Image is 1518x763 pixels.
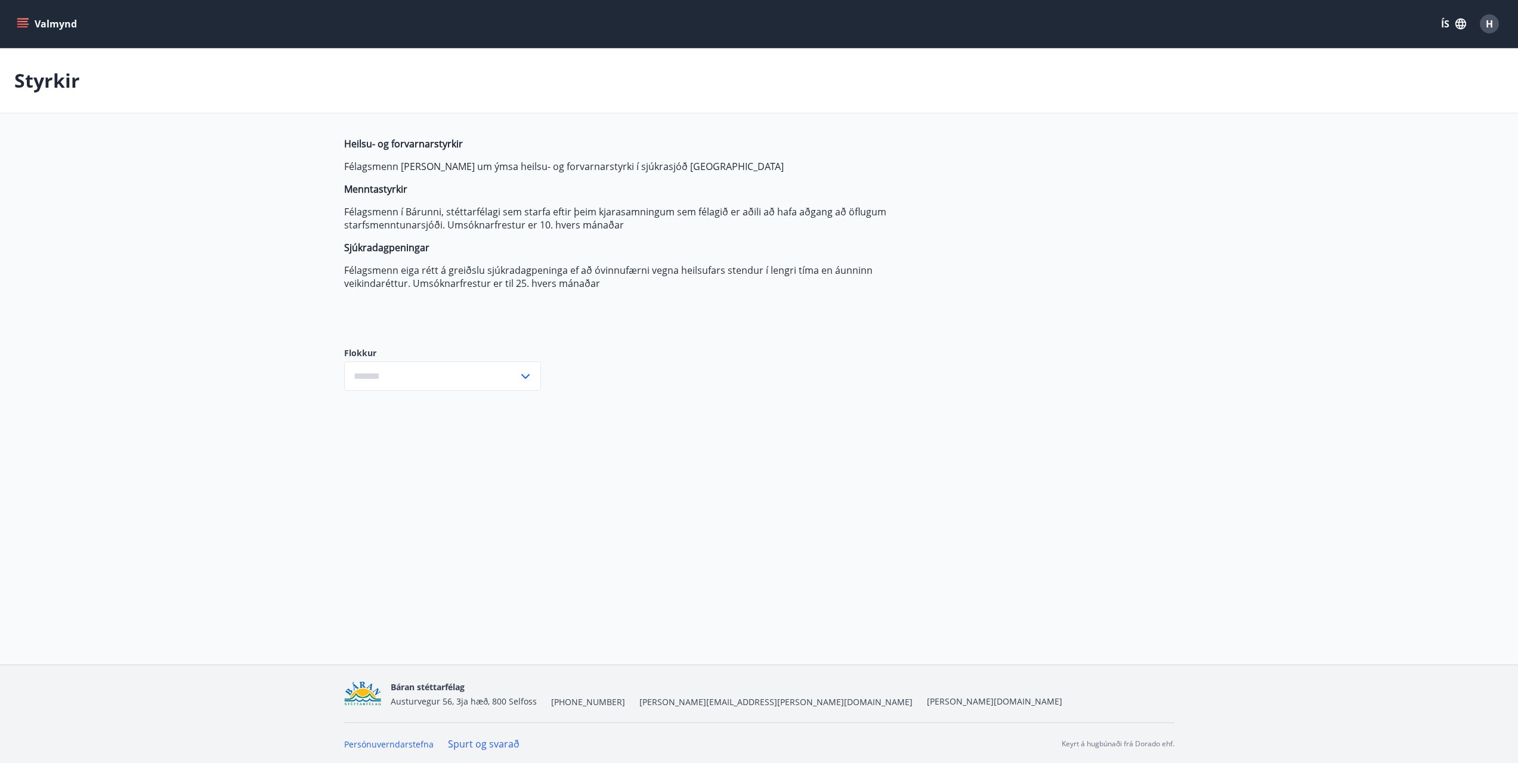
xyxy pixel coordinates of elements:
strong: Heilsu- og forvarnarstyrkir [344,137,463,150]
strong: Menntastyrkir [344,183,407,196]
label: Flokkur [344,347,541,359]
span: H [1486,17,1493,30]
img: Bz2lGXKH3FXEIQKvoQ8VL0Fr0uCiWgfgA3I6fSs8.png [344,681,382,707]
span: [PHONE_NUMBER] [551,696,625,708]
strong: Sjúkradagpeningar [344,241,429,254]
span: [PERSON_NAME][EMAIL_ADDRESS][PERSON_NAME][DOMAIN_NAME] [639,696,913,708]
a: [PERSON_NAME][DOMAIN_NAME] [927,696,1062,707]
button: H [1475,10,1504,38]
span: Báran stéttarfélag [391,681,465,693]
span: Austurvegur 56, 3ja hæð, 800 Selfoss [391,696,537,707]
a: Persónuverndarstefna [344,739,434,750]
button: ÍS [1434,13,1473,35]
p: Félagsmenn [PERSON_NAME] um ýmsa heilsu- og forvarnarstyrki í sjúkrasjóð [GEOGRAPHIC_DATA] [344,160,907,173]
p: Keyrt á hugbúnaði frá Dorado ehf. [1062,739,1174,749]
p: Styrkir [14,67,80,94]
p: Félagsmenn í Bárunni, stéttarfélagi sem starfa eftir þeim kjarasamningum sem félagið er aðili að ... [344,205,907,231]
button: menu [14,13,82,35]
p: Félagsmenn eiga rétt á greiðslu sjúkradagpeninga ef að óvinnufærni vegna heilsufars stendur í len... [344,264,907,290]
a: Spurt og svarað [448,737,520,750]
